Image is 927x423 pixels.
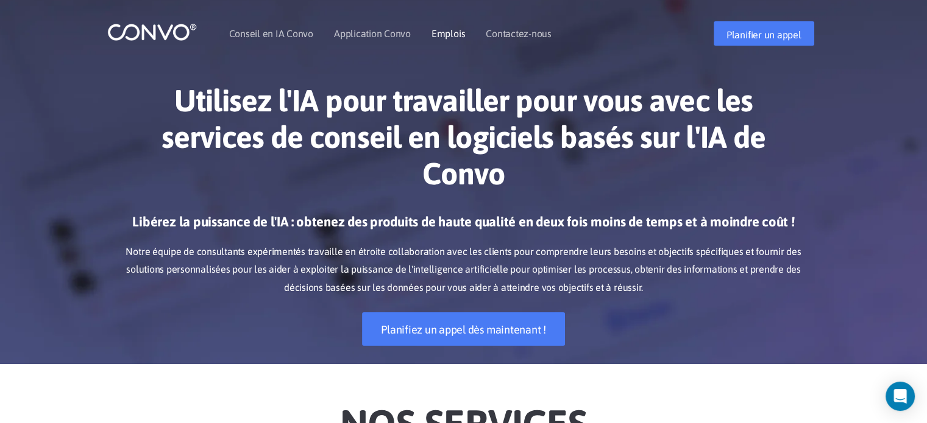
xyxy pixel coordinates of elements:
[486,28,552,39] font: Contactez-nous
[726,29,801,40] font: Planifier un appel
[334,28,411,39] font: Application Convo
[107,23,197,41] img: logo_1.png
[229,29,313,38] a: Conseil en IA Convo
[486,29,552,38] a: Contactez-nous
[381,323,546,336] font: Planifiez un appel dès maintenant !
[334,29,411,38] a: Application Convo
[162,83,765,191] font: Utilisez l'IA pour travailler pour vous avec les services de conseil en logiciels basés sur l'IA ...
[886,382,915,411] div: Open Intercom Messenger
[229,28,313,39] font: Conseil en IA Convo
[362,312,565,346] a: Planifiez un appel dès maintenant !
[126,246,801,293] font: Notre équipe de consultants expérimentés travaille en étroite collaboration avec les clients pour...
[432,28,465,39] font: Emplois
[714,21,814,46] a: Planifier un appel
[132,214,794,229] font: Libérez la puissance de l'IA : obtenez des produits de haute qualité en deux fois moins de temps ...
[432,29,465,38] a: Emplois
